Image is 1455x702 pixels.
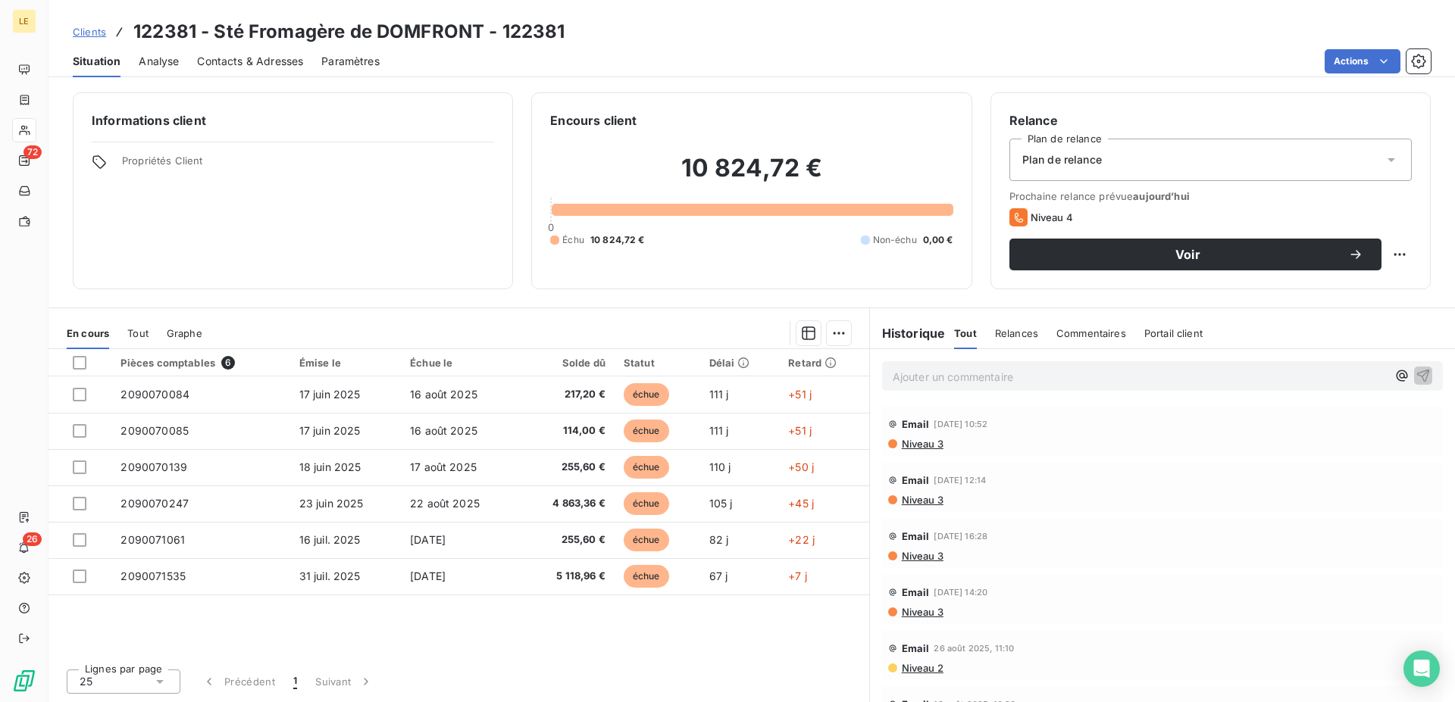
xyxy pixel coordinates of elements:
span: [DATE] [410,569,446,582]
span: Portail client [1144,327,1203,339]
span: 110 j [709,460,731,473]
span: 111 j [709,388,729,401]
h6: Encours client [550,111,637,129]
h6: Relance [1009,111,1412,129]
span: Situation [73,54,120,69]
h3: 122381 - Sté Fromagère de DOMFRONT - 122381 [133,18,565,45]
span: [DATE] 12:14 [934,476,986,485]
span: 2090071535 [120,569,186,582]
div: Open Intercom Messenger [1403,651,1440,687]
span: 0 [548,221,554,233]
span: Tout [127,327,149,339]
span: 2090070139 [120,460,187,473]
button: Actions [1325,49,1400,73]
span: 67 j [709,569,728,582]
button: 1 [284,666,306,697]
span: 18 juin 2025 [299,460,361,473]
span: 72 [23,145,42,159]
span: 5 118,96 € [528,569,605,584]
span: 23 juin 2025 [299,497,364,510]
span: Niveau 4 [1031,211,1073,223]
span: 6 [221,356,235,370]
span: Commentaires [1056,327,1126,339]
span: Prochaine relance prévue [1009,190,1412,202]
span: +22 j [788,533,815,546]
h6: Informations client [92,111,494,129]
div: Échue le [410,357,510,369]
div: LE [12,9,36,33]
span: Échu [562,233,584,247]
span: 0,00 € [923,233,953,247]
button: Précédent [192,666,284,697]
span: Niveau 3 [900,550,943,562]
span: +51 j [788,424,812,437]
span: Email [902,418,930,430]
span: [DATE] 10:52 [934,420,987,429]
span: Propriétés Client [122,154,494,176]
span: Email [902,530,930,542]
span: 255,60 € [528,532,605,548]
div: Statut [624,357,691,369]
span: échue [624,492,669,515]
span: [DATE] [410,533,446,546]
span: En cours [67,327,109,339]
span: Voir [1028,248,1348,261]
span: Niveau 2 [900,662,943,674]
span: aujourd’hui [1133,190,1190,202]
span: 1 [293,674,297,689]
span: 17 juin 2025 [299,388,361,401]
span: 26 août 2025, 11:10 [934,644,1014,653]
span: Email [902,586,930,598]
span: échue [624,383,669,406]
span: Clients [73,26,106,38]
span: [DATE] 16:28 [934,532,987,541]
span: Email [902,474,930,486]
span: Niveau 3 [900,438,943,450]
span: Non-échu [873,233,917,247]
div: Solde dû [528,357,605,369]
span: 255,60 € [528,460,605,475]
span: 111 j [709,424,729,437]
span: Tout [954,327,977,339]
span: échue [624,565,669,588]
div: Émise le [299,357,392,369]
span: 16 juil. 2025 [299,533,361,546]
span: [DATE] 14:20 [934,588,987,597]
img: Logo LeanPay [12,669,36,693]
span: 10 824,72 € [590,233,645,247]
span: Contacts & Adresses [197,54,303,69]
span: 105 j [709,497,733,510]
span: Graphe [167,327,202,339]
span: 2090070085 [120,424,189,437]
span: 2090071061 [120,533,185,546]
span: 17 août 2025 [410,460,477,473]
button: Suivant [306,666,383,697]
div: Pièces comptables [120,356,280,370]
span: 22 août 2025 [410,497,480,510]
div: Retard [788,357,859,369]
a: Clients [73,24,106,39]
div: Délai [709,357,771,369]
span: 31 juil. 2025 [299,569,361,582]
span: Analyse [139,54,179,69]
span: échue [624,456,669,479]
span: 2090070084 [120,388,189,401]
span: +7 j [788,569,807,582]
span: Email [902,642,930,654]
span: échue [624,529,669,551]
span: 4 863,36 € [528,496,605,511]
span: 16 août 2025 [410,388,477,401]
span: +50 j [788,460,814,473]
span: 217,20 € [528,387,605,402]
span: 114,00 € [528,423,605,438]
span: Plan de relance [1022,152,1102,167]
span: Niveau 3 [900,606,943,618]
h6: Historique [870,324,946,342]
span: 17 juin 2025 [299,424,361,437]
span: 2090070247 [120,497,189,510]
span: échue [624,420,669,442]
span: 16 août 2025 [410,424,477,437]
span: 25 [80,674,92,689]
span: 26 [23,532,42,546]
button: Voir [1009,239,1381,270]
